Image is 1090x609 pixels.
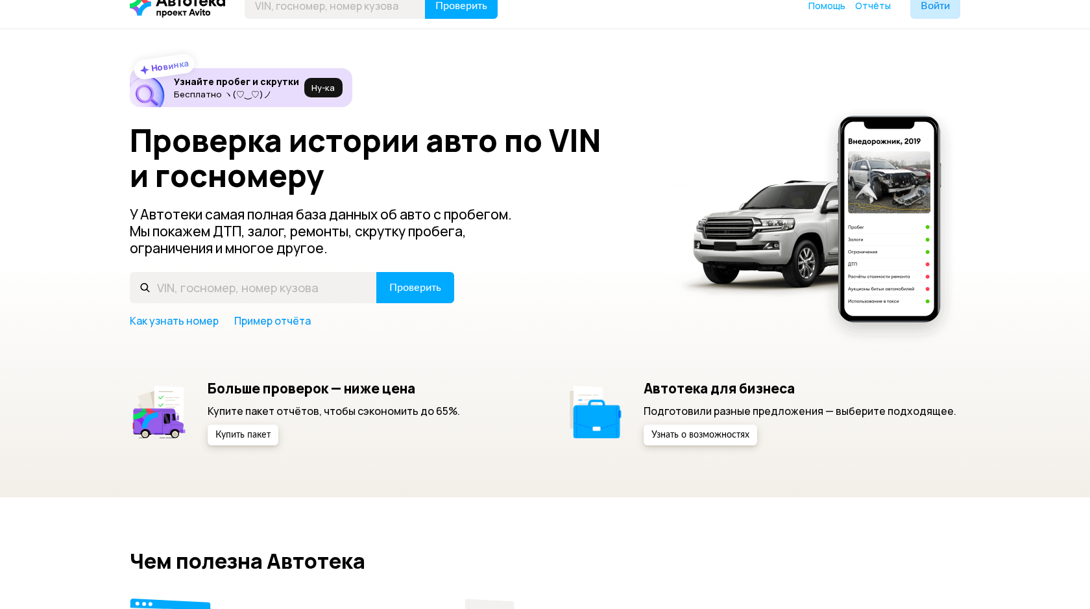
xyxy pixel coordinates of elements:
input: VIN, госномер, номер кузова [130,272,377,303]
span: Проверить [435,1,487,11]
p: Купите пакет отчётов, чтобы сэкономить до 65%. [208,404,460,418]
h5: Больше проверок — ниже цена [208,380,460,397]
h1: Проверка истории авто по VIN и госномеру [130,123,657,193]
span: Ну‑ка [311,82,335,93]
strong: Новинка [151,57,190,74]
span: Узнать о возможностях [651,430,749,440]
button: Проверить [376,272,454,303]
h6: Узнайте пробег и скрутки [174,76,299,88]
a: Как узнать номер [130,314,219,328]
button: Купить пакет [208,425,278,445]
p: Бесплатно ヽ(♡‿♡)ノ [174,89,299,99]
span: Проверить [389,282,441,293]
h2: Чем полезна Автотека [130,549,960,573]
a: Пример отчёта [234,314,311,328]
span: Войти [921,1,950,11]
h5: Автотека для бизнеса [644,380,956,397]
p: Подготовили разные предложения — выберите подходящее. [644,404,956,418]
p: У Автотеки самая полная база данных об авто с пробегом. Мы покажем ДТП, залог, ремонты, скрутку п... [130,206,533,256]
button: Узнать о возможностях [644,425,757,445]
span: Купить пакет [215,430,271,440]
